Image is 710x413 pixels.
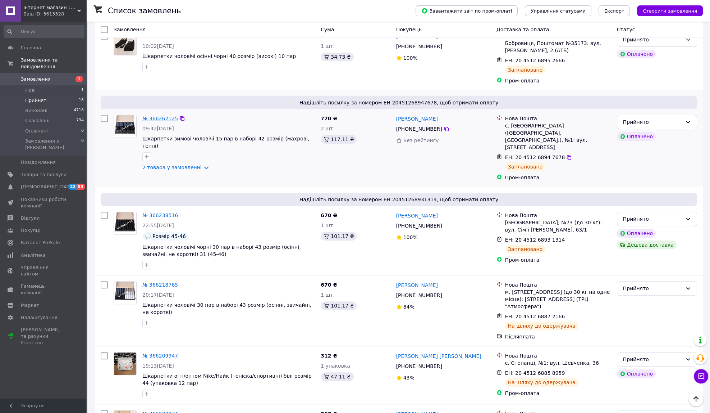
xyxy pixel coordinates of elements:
[142,302,311,315] span: Шкарпетки чоловічі 30 пар в наборі 43 розмір (осінні, звичайні, не короткі)
[142,212,178,218] a: № 366238516
[403,55,418,61] span: 100%
[505,66,546,74] div: Заплановано
[21,252,46,259] span: Аналітика
[623,118,682,126] div: Прийнято
[623,284,682,292] div: Прийнято
[321,292,335,298] span: 1 шт.
[694,369,708,383] button: Чат з покупцем
[630,8,703,13] a: Створити замовлення
[505,333,611,340] div: Післяплата
[142,126,174,131] span: 09:42[DATE]
[505,122,611,151] div: с. [GEOGRAPHIC_DATA] ([GEOGRAPHIC_DATA], [GEOGRAPHIC_DATA].), №1: вул. [STREET_ADDRESS]
[21,314,58,321] span: Налаштування
[114,212,137,235] a: Фото товару
[114,115,136,138] img: Фото товару
[321,223,335,228] span: 1 шт.
[525,5,591,16] button: Управління статусами
[142,373,312,386] span: Шкарпетки опт/оптом Nike/Найк (теніска/спортивні) білі розмір 44 (упаковка 12 пар)
[142,165,202,170] a: 2 товара у замовленні
[104,196,694,203] span: Надішліть посилку за номером ЕН 20451268931314, щоб отримати оплату
[321,116,337,121] span: 770 ₴
[321,27,334,32] span: Cума
[505,288,611,310] div: м. [STREET_ADDRESS] (до 30 кг на одне місце): [STREET_ADDRESS] (ТРЦ "Атмосфера")
[505,378,578,387] div: На шляху до одержувача
[142,136,309,149] a: Шкарпетки зимові чоловічі 15 пар в наборі 42 розмір (махрові, теплі)
[505,352,611,359] div: Нова Пошта
[403,234,418,240] span: 100%
[21,302,39,309] span: Маркет
[403,304,414,310] span: 84%
[637,5,703,16] button: Створити замовлення
[496,27,549,32] span: Доставка та оплата
[505,162,546,171] div: Заплановано
[74,107,84,114] span: 4718
[142,43,174,49] span: 10:02[DATE]
[108,6,181,15] h1: Список замовлень
[21,327,67,346] span: [PERSON_NAME] та рахунки
[505,281,611,288] div: Нова Пошта
[617,229,656,238] div: Оплачено
[505,237,565,243] span: ЕН: 20 4512 6893 1314
[623,215,682,223] div: Прийнято
[23,4,77,11] span: Інтернет магазин Lux Shop
[321,363,350,369] span: 1 упаковка
[321,53,353,61] div: 34.73 ₴
[25,128,48,134] span: Оплачені
[75,76,83,82] span: 1
[25,138,81,151] span: Замовлення з [PERSON_NAME]
[114,352,137,375] a: Фото товару
[142,292,174,298] span: 20:17[DATE]
[321,212,337,218] span: 670 ₴
[152,233,186,239] span: Розмір 45-46
[421,8,512,14] span: Завантажити звіт по пром-оплаті
[23,11,86,17] div: Ваш ID: 3613328
[142,223,174,228] span: 22:55[DATE]
[114,115,137,138] a: Фото товару
[396,212,438,219] a: [PERSON_NAME]
[321,232,357,241] div: 101.17 ₴
[142,244,301,257] a: Шкарпетки чоловічі чорні 30 пар в наборі 43 розмір (осінні, звичайні, не короткі) 31 (45-46)
[25,97,47,104] span: Прийняті
[505,115,611,122] div: Нова Пошта
[505,154,565,160] span: ЕН: 20 4512 6894 7678
[77,184,85,190] span: 55
[599,5,630,16] button: Експорт
[21,227,40,234] span: Покупці
[321,126,335,131] span: 2 шт.
[21,239,60,246] span: Каталог ProSale
[505,322,578,330] div: На шляху до одержувача
[76,117,84,124] span: 794
[25,107,47,114] span: Виконані
[114,32,137,55] a: Фото товару
[416,5,518,16] button: Завантажити звіт по пром-оплаті
[142,53,296,59] a: Шкарпетки чоловічі осінні чорні 40 розмір (високі) 10 пар
[617,369,656,378] div: Оплачено
[21,283,67,296] span: Гаманець компанії
[505,256,611,264] div: Пром-оплата
[505,212,611,219] div: Нова Пошта
[21,196,67,209] span: Показники роботи компанії
[531,8,586,14] span: Управління статусами
[81,128,84,134] span: 0
[321,353,337,359] span: 312 ₴
[321,43,335,49] span: 1 шт.
[21,171,67,178] span: Товари та послуги
[79,97,84,104] span: 18
[21,264,67,277] span: Управління сайтом
[114,353,136,375] img: Фото товару
[403,375,414,381] span: 43%
[25,87,36,94] span: Нові
[321,135,357,144] div: 117.11 ₴
[114,212,136,234] img: Фото товару
[321,301,357,310] div: 101.17 ₴
[604,8,624,14] span: Експорт
[505,77,611,84] div: Пром-оплата
[21,76,51,82] span: Замовлення
[81,138,84,151] span: 0
[21,159,56,166] span: Повідомлення
[617,241,677,249] div: Дешева доставка
[395,41,444,51] div: [PHONE_NUMBER]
